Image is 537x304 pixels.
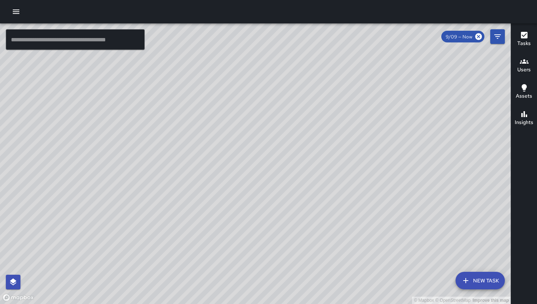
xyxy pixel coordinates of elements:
[511,26,537,53] button: Tasks
[456,272,505,289] button: New Task
[490,29,505,44] button: Filters
[511,53,537,79] button: Users
[517,66,531,74] h6: Users
[517,40,531,48] h6: Tasks
[515,119,533,127] h6: Insights
[511,79,537,105] button: Assets
[516,92,532,100] h6: Assets
[441,34,477,40] span: 9/09 — Now
[511,105,537,132] button: Insights
[441,31,484,42] div: 9/09 — Now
